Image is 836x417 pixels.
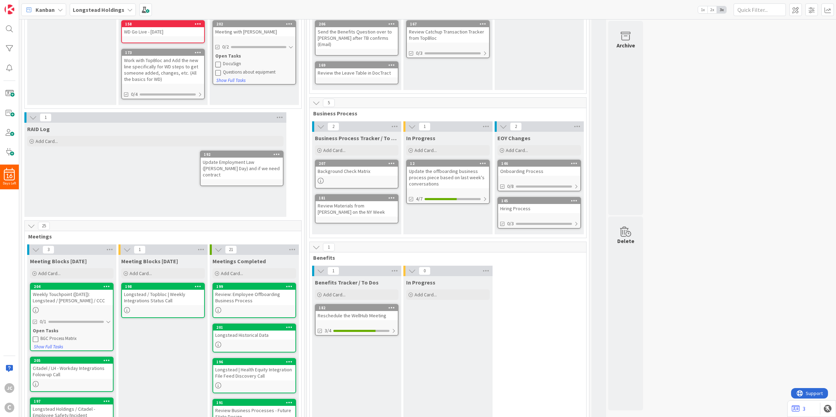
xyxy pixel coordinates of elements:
[213,290,295,305] div: Review: Employee Offboarding Business Process
[216,400,295,405] div: 191
[406,135,435,142] span: In Progress
[31,364,113,379] div: Citadel / LH - Workday Integrations Folow-up Call
[36,6,55,14] span: Kanban
[31,283,113,305] div: 204Weekly Touchpoint ([DATE]): Longstead / [PERSON_NAME] / CCC
[33,327,111,334] div: Open Tasks
[31,290,113,305] div: Weekly Touchpoint ([DATE]): Longstead / [PERSON_NAME] / CCC
[319,63,398,68] div: 169
[617,41,635,50] div: Archive
[319,161,398,166] div: 207
[213,359,295,365] div: 196
[34,399,113,404] div: 197
[510,122,522,131] span: 2
[204,152,283,157] div: 192
[319,305,398,310] div: 182
[213,400,295,406] div: 191
[131,91,138,98] span: 0/4
[498,204,580,213] div: Hiring Process
[407,27,489,43] div: Review Catchup Transaction Tracker from TopBloc
[34,358,113,363] div: 205
[5,403,14,412] div: C
[498,160,580,167] div: 146
[316,62,398,68] div: 169
[122,290,204,305] div: Longstead / Topbloc | Weekly Integrations Status Call
[506,147,528,153] span: Add Card...
[316,68,398,77] div: Review the Leave Table in DocTract
[31,357,113,364] div: 205
[201,151,283,158] div: 192
[42,245,54,254] span: 3
[215,53,293,60] div: Open Tasks
[122,21,204,36] div: 158WD Go Live - [DATE]
[407,160,489,167] div: 12
[5,5,14,14] img: Visit kanbanzone.com
[216,325,295,330] div: 201
[122,56,204,84] div: Work with TopBloc and Add the new line specifically for WD steps to get someone added, changes, e...
[316,160,398,167] div: 207
[406,279,435,286] span: In Progress
[698,6,707,13] span: 1x
[213,283,295,290] div: 199
[201,158,283,179] div: Update Employment Law ([PERSON_NAME] Day) and if we need contract
[122,27,204,36] div: WD Go Live - [DATE]
[717,6,726,13] span: 3x
[73,6,124,13] b: Longstead Holdings
[7,174,13,179] span: 16
[40,113,52,122] span: 1
[40,318,46,325] span: 0/1
[323,243,335,251] span: 1
[216,77,246,84] button: Show Full Tasks
[792,404,805,413] a: 3
[122,283,204,290] div: 198
[323,99,335,107] span: 5
[28,233,293,240] span: Meetings
[316,195,398,217] div: 181Review Materials from [PERSON_NAME] on the NY Week
[327,122,339,131] span: 2
[327,267,339,275] span: 1
[121,258,178,265] span: Meeting Blocks Tomorrow
[407,160,489,188] div: 12Update the offboarding business process piece based on last week's conversations
[213,359,295,380] div: 196Longstead | Health Equity Integration File Feed Discovery Call
[410,22,489,26] div: 167
[323,147,346,153] span: Add Card...
[125,22,204,26] div: 158
[498,198,580,213] div: 145Hiring Process
[498,167,580,176] div: Onboarding Process
[216,22,295,26] div: 202
[498,160,580,176] div: 146Onboarding Process
[507,220,514,227] span: 0/3
[313,254,578,261] span: Benefits
[225,245,237,254] span: 21
[316,21,398,49] div: 206Send the Benefits Question over to [PERSON_NAME] after TB confirms (Email)
[415,147,437,153] span: Add Card...
[316,201,398,217] div: Review Materials from [PERSON_NAME] on the NY Week
[213,324,295,340] div: 201Longstead Historical Data
[617,237,634,245] div: Delete
[319,196,398,200] div: 181
[213,27,295,36] div: Meeting with [PERSON_NAME]
[313,110,578,117] span: Business Process
[316,305,398,320] div: 182Reschedule the WellHub Meeting
[213,331,295,340] div: Longstead Historical Data
[15,1,32,9] span: Support
[33,343,63,351] button: Show Full Tasks
[223,61,293,67] div: DocuSign
[419,122,431,131] span: 1
[38,222,50,230] span: 25
[122,21,204,27] div: 158
[416,195,423,203] span: 4/7
[216,359,295,364] div: 196
[31,283,113,290] div: 204
[498,198,580,204] div: 145
[213,21,295,27] div: 202
[125,50,204,55] div: 173
[319,22,398,26] div: 206
[325,327,331,334] span: 3/4
[31,357,113,379] div: 205Citadel / LH - Workday Integrations Folow-up Call
[419,267,431,275] span: 0
[40,336,111,341] div: BGC Process Matrix
[316,195,398,201] div: 181
[122,50,204,56] div: 173
[734,3,786,16] input: Quick Filter...
[415,291,437,298] span: Add Card...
